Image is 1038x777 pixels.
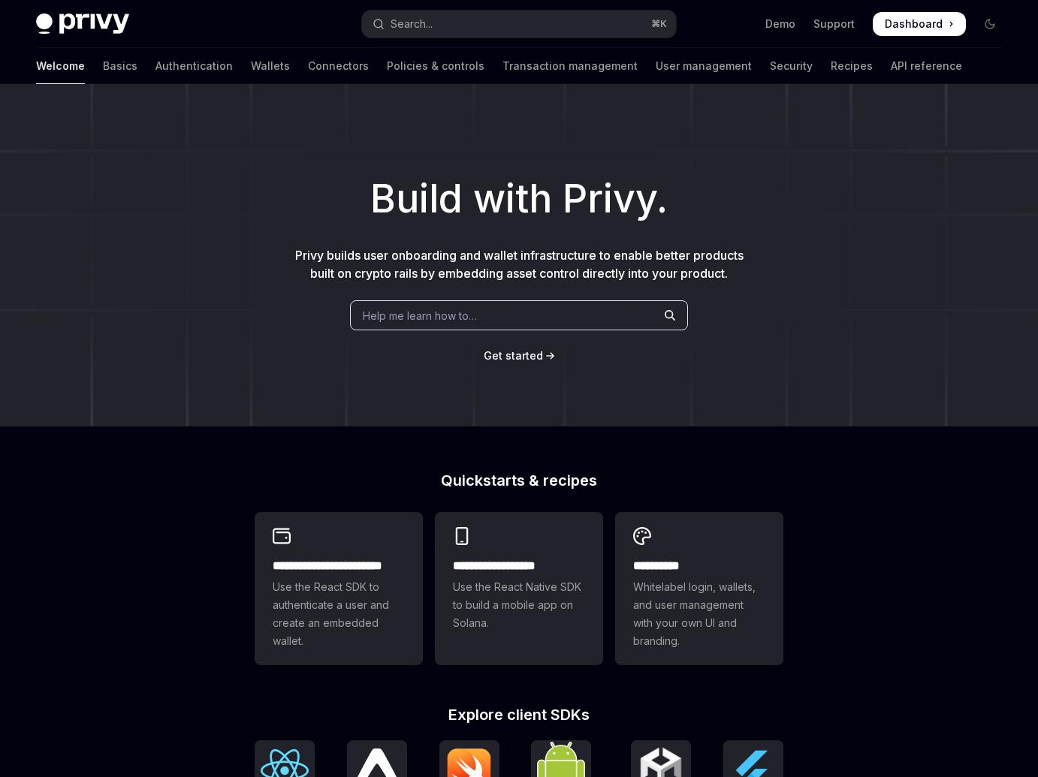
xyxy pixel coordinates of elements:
span: Use the React Native SDK to build a mobile app on Solana. [453,578,585,632]
a: Demo [765,17,795,32]
span: Use the React SDK to authenticate a user and create an embedded wallet. [273,578,405,650]
a: Authentication [155,48,233,84]
a: Security [770,48,813,84]
a: Basics [103,48,137,84]
a: Wallets [251,48,290,84]
a: Dashboard [873,12,966,36]
a: Recipes [831,48,873,84]
span: Get started [484,349,543,362]
div: Search... [391,15,433,33]
a: Get started [484,348,543,363]
a: Connectors [308,48,369,84]
a: Transaction management [502,48,638,84]
a: Welcome [36,48,85,84]
a: User management [656,48,752,84]
button: Open search [362,11,676,38]
h1: Build with Privy. [24,170,1014,228]
img: dark logo [36,14,129,35]
h2: Explore client SDKs [255,707,783,722]
h2: Quickstarts & recipes [255,473,783,488]
span: Help me learn how to… [363,308,477,324]
span: ⌘ K [651,18,667,30]
span: Dashboard [885,17,943,32]
a: **** *****Whitelabel login, wallets, and user management with your own UI and branding. [615,512,783,665]
span: Privy builds user onboarding and wallet infrastructure to enable better products built on crypto ... [295,248,744,281]
a: API reference [891,48,962,84]
a: Policies & controls [387,48,484,84]
a: Support [813,17,855,32]
a: **** **** **** ***Use the React Native SDK to build a mobile app on Solana. [435,512,603,665]
button: Toggle dark mode [978,12,1002,36]
span: Whitelabel login, wallets, and user management with your own UI and branding. [633,578,765,650]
